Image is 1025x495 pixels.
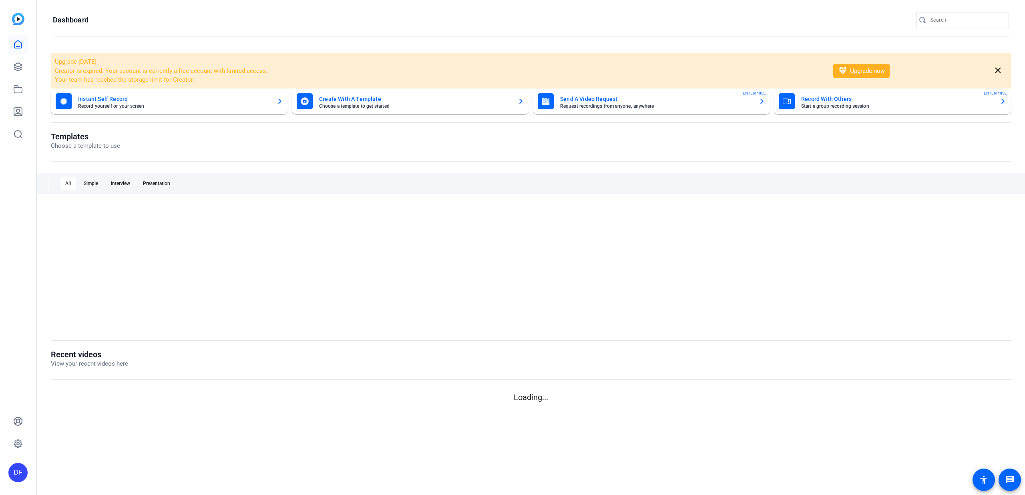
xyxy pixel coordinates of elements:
[993,66,1003,76] mat-icon: close
[774,89,1011,114] button: Record With OthersStart a group recording sessionENTERPRISE
[55,66,823,76] li: Creator is expired. Your account is currently a free account with limited access.
[51,391,1011,403] p: Loading...
[801,94,993,104] mat-card-title: Record With Others
[1005,475,1015,485] mat-icon: message
[51,141,120,151] p: Choose a template to use
[51,89,288,114] button: Instant Self RecordRecord yourself or your screen
[55,58,96,65] span: Upgrade [DATE]
[931,15,1003,25] input: Search
[560,94,752,104] mat-card-title: Send A Video Request
[51,359,128,368] p: View your recent videos here
[78,104,270,109] mat-card-subtitle: Record yourself or your screen
[801,104,993,109] mat-card-subtitle: Start a group recording session
[106,177,135,190] div: Interview
[51,350,128,359] h1: Recent videos
[60,177,76,190] div: All
[319,94,511,104] mat-card-title: Create With A Template
[138,177,175,190] div: Presentation
[560,104,752,109] mat-card-subtitle: Request recordings from anyone, anywhere
[979,475,989,485] mat-icon: accessibility
[833,64,890,78] button: Upgrade now
[743,90,766,96] span: ENTERPRISE
[51,132,120,141] h1: Templates
[319,104,511,109] mat-card-subtitle: Choose a template to get started
[78,94,270,104] mat-card-title: Instant Self Record
[533,89,770,114] button: Send A Video RequestRequest recordings from anyone, anywhereENTERPRISE
[12,13,24,25] img: blue-gradient.svg
[984,90,1007,96] span: ENTERPRISE
[55,75,823,85] li: Your team has reached the storage limit for Creator.
[838,66,848,76] mat-icon: diamond
[79,177,103,190] div: Simple
[8,463,28,482] div: DF
[53,15,88,25] h1: Dashboard
[292,89,529,114] button: Create With A TemplateChoose a template to get started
